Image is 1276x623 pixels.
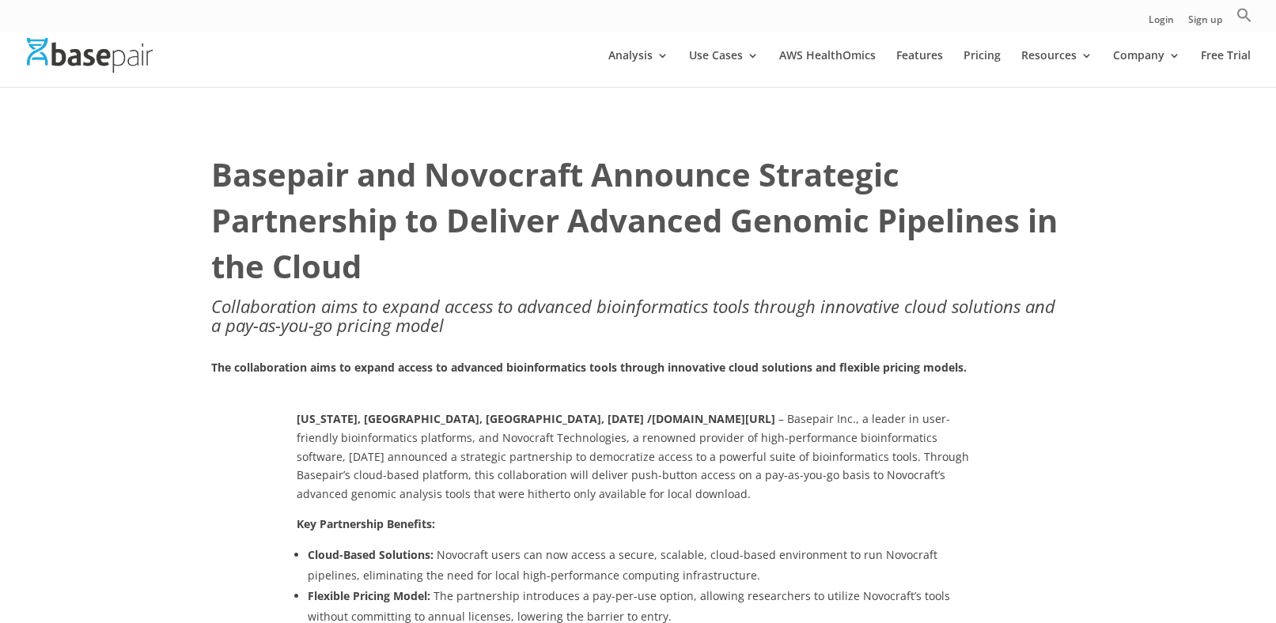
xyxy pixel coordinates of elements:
[211,294,1055,337] i: Collaboration aims to expand access to advanced bioinformatics tools through innovative cloud sol...
[1188,15,1222,32] a: Sign up
[1021,50,1092,87] a: Resources
[1201,50,1251,87] a: Free Trial
[308,545,980,586] li: Novocraft users can now access a secure, scalable, cloud-based environment to run Novocraft pipel...
[1149,15,1174,32] a: Login
[689,50,759,87] a: Use Cases
[1236,7,1252,32] a: Search Icon Link
[896,50,943,87] a: Features
[308,588,430,603] strong: Flexible Pricing Model:
[964,50,1001,87] a: Pricing
[608,50,668,87] a: Analysis
[211,360,967,375] strong: The collaboration aims to expand access to advanced bioinformatics tools through innovative cloud...
[27,38,153,72] img: Basepair
[297,410,980,515] p: – Basepair Inc., a leader in user-friendly bioinformatics platforms, and Novocraft Technologies, ...
[1113,50,1180,87] a: Company
[779,50,876,87] a: AWS HealthOmics
[297,516,435,531] strong: Key Partnership Benefits:
[1236,7,1252,23] svg: Search
[297,411,775,426] strong: [US_STATE], [GEOGRAPHIC_DATA], [GEOGRAPHIC_DATA], [DATE] /[DOMAIN_NAME][URL]
[308,547,434,562] strong: Cloud-Based Solutions:
[211,153,1058,288] strong: Basepair and Novocraft Announce Strategic Partnership to Deliver Advanced Genomic Pipelines in th...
